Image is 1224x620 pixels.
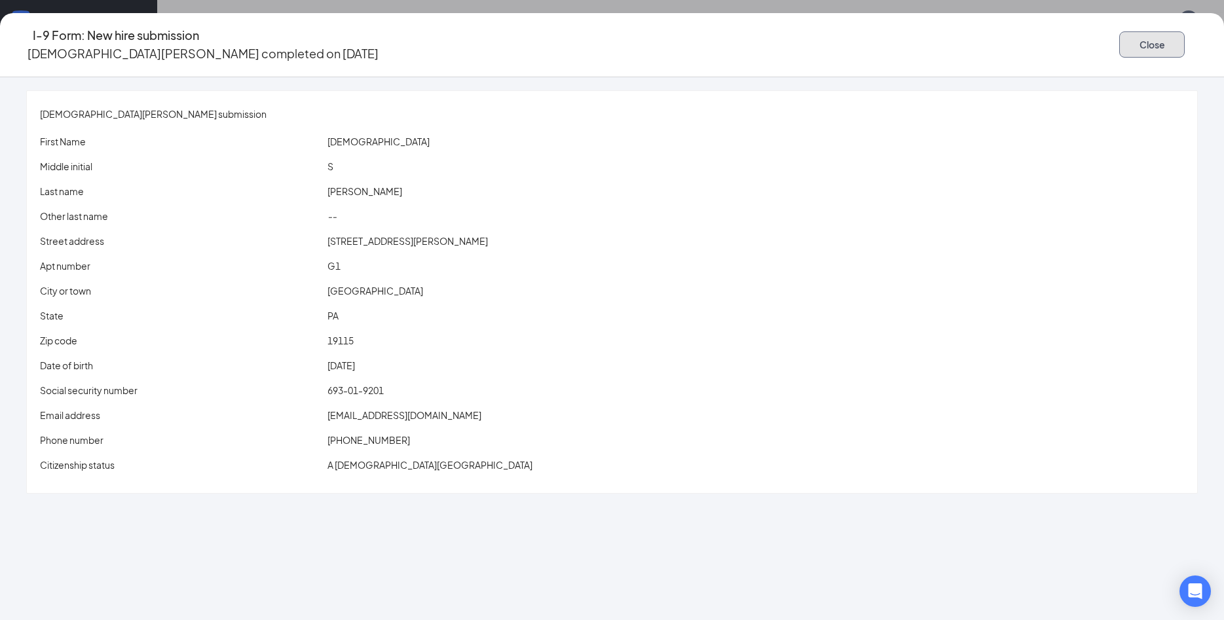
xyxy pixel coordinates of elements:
[40,209,322,223] p: Other last name
[40,234,322,248] p: Street address
[40,159,322,173] p: Middle initial
[327,310,339,321] span: PA
[40,308,322,323] p: State
[40,458,322,472] p: Citizenship status
[327,210,337,222] span: --
[40,107,267,121] span: [DEMOGRAPHIC_DATA][PERSON_NAME] submission
[327,136,430,147] span: [DEMOGRAPHIC_DATA]
[327,185,402,197] span: [PERSON_NAME]
[40,184,322,198] p: Last name
[40,259,322,273] p: Apt number
[327,285,423,297] span: [GEOGRAPHIC_DATA]
[1179,575,1211,607] div: Open Intercom Messenger
[327,359,355,371] span: [DATE]
[327,235,488,247] span: [STREET_ADDRESS][PERSON_NAME]
[28,45,379,63] p: [DEMOGRAPHIC_DATA][PERSON_NAME] completed on [DATE]
[327,260,341,272] span: G1
[40,358,322,373] p: Date of birth
[327,160,333,172] span: S
[40,383,322,397] p: Social security number
[327,459,532,471] span: A [DEMOGRAPHIC_DATA][GEOGRAPHIC_DATA]
[40,408,322,422] p: Email address
[1119,31,1185,58] button: Close
[40,134,322,149] p: First Name
[327,409,481,421] span: [EMAIL_ADDRESS][DOMAIN_NAME]
[40,333,322,348] p: Zip code
[327,335,354,346] span: 19115
[40,433,322,447] p: Phone number
[327,384,384,396] span: 693-01-9201
[40,283,322,298] p: City or town
[327,434,410,446] span: [PHONE_NUMBER]
[33,26,199,45] h4: I-9 Form: New hire submission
